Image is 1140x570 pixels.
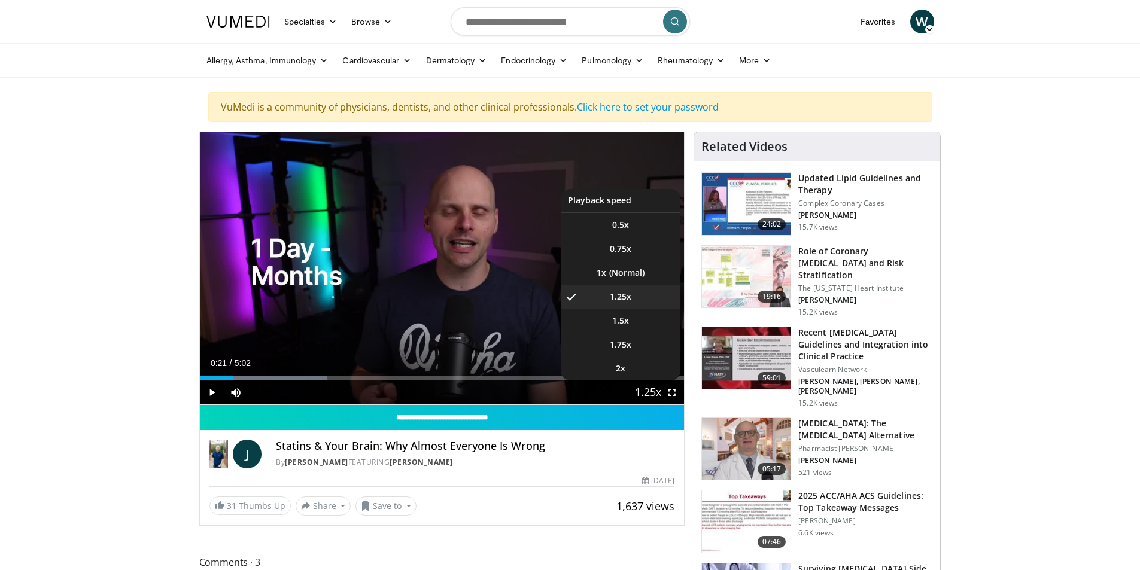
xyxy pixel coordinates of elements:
div: By FEATURING [276,457,674,468]
h3: 2025 ACC/AHA ACS Guidelines: Top Takeaway Messages [798,490,933,514]
h4: Related Videos [701,139,788,154]
a: Click here to set your password [577,100,719,114]
span: Comments 3 [199,554,685,570]
button: Fullscreen [660,380,684,404]
a: Cardiovascular [335,48,418,72]
span: 0:21 [211,358,227,368]
button: Play [200,380,224,404]
p: 15.7K views [798,222,838,232]
img: ce9609b9-a9bf-4b08-84dd-8eeb8ab29fc6.150x105_q85_crop-smart_upscale.jpg [702,418,791,480]
h3: Updated Lipid Guidelines and Therapy [798,172,933,196]
span: 59:01 [758,372,786,384]
a: Endocrinology [494,48,574,72]
button: Share [296,496,351,516]
span: 1.25x [610,291,631,303]
p: Pharmacist [PERSON_NAME] [798,444,933,453]
span: 31 [227,500,236,511]
img: Dr. Jordan Rennicke [209,440,229,468]
a: More [732,48,778,72]
span: 07:46 [758,536,786,548]
a: Pulmonology [574,48,650,72]
button: Playback Rate [636,380,660,404]
p: 15.2K views [798,307,838,317]
a: Favorites [853,10,903,33]
img: 369ac253-1227-4c00-b4e1-6e957fd240a8.150x105_q85_crop-smart_upscale.jpg [702,490,791,553]
span: 2x [616,362,625,374]
p: [PERSON_NAME] [798,295,933,305]
p: [PERSON_NAME] [798,211,933,220]
video-js: Video Player [200,132,685,405]
p: 521 views [798,468,832,477]
img: VuMedi Logo [206,16,270,28]
span: 5:02 [235,358,251,368]
div: VuMedi is a community of physicians, dentists, and other clinical professionals. [208,92,932,122]
a: Allergy, Asthma, Immunology [199,48,336,72]
span: 0.5x [612,219,629,231]
div: [DATE] [642,475,674,486]
h3: Recent [MEDICAL_DATA] Guidelines and Integration into Clinical Practice [798,327,933,362]
a: 19:16 Role of Coronary [MEDICAL_DATA] and Risk Stratification The [US_STATE] Heart Institute [PER... [701,245,933,317]
a: 59:01 Recent [MEDICAL_DATA] Guidelines and Integration into Clinical Practice Vasculearn Network ... [701,327,933,408]
span: 0.75x [610,243,631,255]
h3: [MEDICAL_DATA]: The [MEDICAL_DATA] Alternative [798,417,933,441]
a: 24:02 Updated Lipid Guidelines and Therapy Complex Coronary Cases [PERSON_NAME] 15.7K views [701,172,933,236]
p: [PERSON_NAME] [798,516,933,526]
a: 31 Thumbs Up [209,496,291,515]
span: 24:02 [758,218,786,230]
a: Rheumatology [650,48,732,72]
p: 6.6K views [798,528,834,538]
p: Vasculearn Network [798,365,933,374]
span: 1.75x [610,339,631,350]
p: [PERSON_NAME] [798,456,933,465]
a: [PERSON_NAME] [390,457,453,467]
p: Complex Coronary Cases [798,199,933,208]
img: 1efa8c99-7b8a-4ab5-a569-1c219ae7bd2c.150x105_q85_crop-smart_upscale.jpg [702,246,791,308]
p: [PERSON_NAME], [PERSON_NAME], [PERSON_NAME] [798,377,933,396]
h4: Statins & Your Brain: Why Almost Everyone Is Wrong [276,440,674,453]
a: Specialties [277,10,345,33]
img: 77f671eb-9394-4acc-bc78-a9f077f94e00.150x105_q85_crop-smart_upscale.jpg [702,173,791,235]
img: 87825f19-cf4c-4b91-bba1-ce218758c6bb.150x105_q85_crop-smart_upscale.jpg [702,327,791,389]
div: Progress Bar [200,376,685,380]
a: W [910,10,934,33]
button: Mute [224,380,248,404]
a: 07:46 2025 ACC/AHA ACS Guidelines: Top Takeaway Messages [PERSON_NAME] 6.6K views [701,490,933,553]
span: 1x [597,267,606,279]
button: Save to [355,496,417,516]
p: The [US_STATE] Heart Institute [798,284,933,293]
span: 05:17 [758,463,786,475]
a: Browse [344,10,399,33]
a: [PERSON_NAME] [285,457,348,467]
h3: Role of Coronary [MEDICAL_DATA] and Risk Stratification [798,245,933,281]
a: Dermatology [419,48,494,72]
input: Search topics, interventions [451,7,690,36]
span: 19:16 [758,291,786,303]
p: 15.2K views [798,398,838,408]
span: 1.5x [612,315,629,327]
span: 1,637 views [616,499,674,513]
a: J [233,440,262,468]
span: / [230,358,232,368]
a: 05:17 [MEDICAL_DATA]: The [MEDICAL_DATA] Alternative Pharmacist [PERSON_NAME] [PERSON_NAME] 521 v... [701,417,933,481]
